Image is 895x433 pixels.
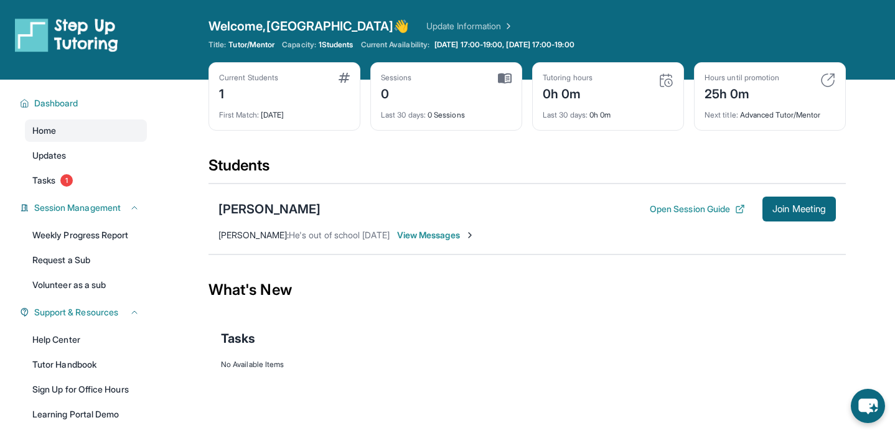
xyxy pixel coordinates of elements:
span: Session Management [34,202,121,214]
img: card [820,73,835,88]
a: Updates [25,144,147,167]
span: 1 [60,174,73,187]
span: Updates [32,149,67,162]
img: card [339,73,350,83]
img: Chevron-Right [465,230,475,240]
a: Help Center [25,328,147,351]
a: Tutor Handbook [25,353,147,376]
span: First Match : [219,110,259,119]
div: 0h 0m [543,103,673,120]
div: 25h 0m [705,83,779,103]
a: Request a Sub [25,249,147,271]
span: Next title : [705,110,738,119]
img: card [498,73,512,84]
button: Join Meeting [762,197,836,221]
div: [DATE] [219,103,350,120]
span: Join Meeting [772,205,826,213]
span: Welcome, [GEOGRAPHIC_DATA] 👋 [209,17,409,35]
button: Dashboard [29,97,139,109]
div: 0 Sessions [381,103,512,120]
div: No Available Items [221,360,833,370]
div: 0h 0m [543,83,593,103]
a: Tasks1 [25,169,147,192]
span: Home [32,124,56,137]
img: logo [15,17,118,52]
div: What's New [209,263,846,317]
span: Title: [209,40,226,50]
a: Home [25,119,147,142]
span: Current Availability: [361,40,429,50]
div: Students [209,156,846,183]
div: [PERSON_NAME] [218,200,321,218]
a: Weekly Progress Report [25,224,147,246]
a: Learning Portal Demo [25,403,147,426]
span: Last 30 days : [381,110,426,119]
a: Update Information [426,20,513,32]
span: Capacity: [282,40,316,50]
span: Last 30 days : [543,110,588,119]
span: Tasks [221,330,255,347]
div: Sessions [381,73,412,83]
span: Support & Resources [34,306,118,319]
a: Sign Up for Office Hours [25,378,147,401]
div: Hours until promotion [705,73,779,83]
button: chat-button [851,389,885,423]
span: Tasks [32,174,55,187]
div: Current Students [219,73,278,83]
div: 0 [381,83,412,103]
span: He's out of school [DATE] [289,230,390,240]
span: 1 Students [319,40,354,50]
div: 1 [219,83,278,103]
span: [DATE] 17:00-19:00, [DATE] 17:00-19:00 [434,40,574,50]
span: [PERSON_NAME] : [218,230,289,240]
a: [DATE] 17:00-19:00, [DATE] 17:00-19:00 [432,40,577,50]
span: Tutor/Mentor [228,40,274,50]
span: Dashboard [34,97,78,109]
img: card [658,73,673,88]
div: Tutoring hours [543,73,593,83]
div: Advanced Tutor/Mentor [705,103,835,120]
img: Chevron Right [501,20,513,32]
span: View Messages [397,229,475,241]
button: Session Management [29,202,139,214]
button: Support & Resources [29,306,139,319]
a: Volunteer as a sub [25,274,147,296]
button: Open Session Guide [650,203,745,215]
